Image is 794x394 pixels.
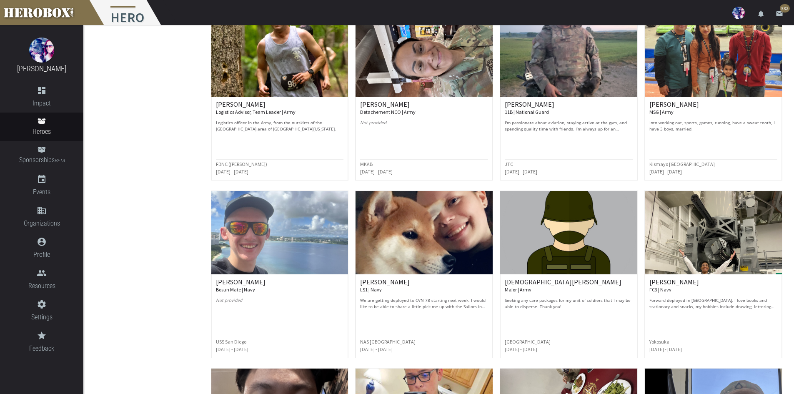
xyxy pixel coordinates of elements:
p: Not provided [216,297,344,310]
small: MKAB [360,161,373,167]
small: Detachement NCO | Army [360,109,416,115]
a: [PERSON_NAME] Bosun Mate | Navy Not provided USS San Diego [DATE] - [DATE] [211,191,349,358]
small: BETA [55,158,65,163]
a: [PERSON_NAME] [17,64,66,73]
a: [PERSON_NAME] MSG | Army Into working out, sports, games, running, have a sweat tooth, I have 3 b... [644,13,782,181]
a: [PERSON_NAME] FC3 | Navy Forward deployed in [GEOGRAPHIC_DATA], I love books and stationary and s... [644,191,782,358]
a: [DEMOGRAPHIC_DATA][PERSON_NAME] Major | Army Seeking any care packages for my unit of soldiers th... [500,191,638,358]
h6: [PERSON_NAME] [360,279,488,293]
a: [PERSON_NAME] 11B | National Guard I'm passionate about aviation, staying active at the gym, and ... [500,13,638,181]
span: 332 [780,4,790,13]
i: notifications [757,10,765,18]
p: Forward deployed in [GEOGRAPHIC_DATA], I love books and stationary and snacks, my hobbies include... [649,297,777,310]
small: Yokosuka [649,339,669,345]
h6: [PERSON_NAME] [216,101,344,115]
small: [DATE] - [DATE] [216,168,248,175]
small: FC3 | Navy [649,286,671,293]
i: email [776,10,783,18]
p: We are getting deployed to CVN 78 starting next week. I would like to be able to share a little p... [360,297,488,310]
small: NAS [GEOGRAPHIC_DATA] [360,339,416,345]
small: JTC [505,161,513,167]
h6: [DEMOGRAPHIC_DATA][PERSON_NAME] [505,279,633,293]
a: [PERSON_NAME] Detachement NCO | Army Not provided MKAB [DATE] - [DATE] [355,13,493,181]
small: USS San Diego [216,339,246,345]
small: 11B | National Guard [505,109,549,115]
h6: [PERSON_NAME] [360,101,488,115]
p: Seeking any care packages for my unit of soldiers that I may be able to disperse. Thank you! [505,297,633,310]
p: I'm passionate about aviation, staying active at the gym, and spending quality time with friends.... [505,120,633,132]
a: [PERSON_NAME] Logistics Advisor, Team Leader | Army Logistics officer in the Army, from the outsk... [211,13,349,181]
small: FBNC ([PERSON_NAME]) [216,161,267,167]
a: [PERSON_NAME] LS1 | Navy We are getting deployed to CVN 78 starting next week. I would like to be... [355,191,493,358]
small: [DATE] - [DATE] [505,346,537,352]
small: [DATE] - [DATE] [649,346,682,352]
small: [DATE] - [DATE] [216,346,248,352]
h6: [PERSON_NAME] [216,279,344,293]
small: [DATE] - [DATE] [505,168,537,175]
small: LS1 | Navy [360,286,382,293]
small: Bosun Mate | Navy [216,286,255,293]
small: Major | Army [505,286,531,293]
h6: [PERSON_NAME] [505,101,633,115]
h6: [PERSON_NAME] [649,101,777,115]
h6: [PERSON_NAME] [649,279,777,293]
small: [DATE] - [DATE] [649,168,682,175]
img: image [29,38,54,63]
p: Into working out, sports, games, running, have a sweat tooth, I have 3 boys, married. [649,120,777,132]
small: Logistics Advisor, Team Leader | Army [216,109,296,115]
img: user-image [732,7,745,19]
small: [DATE] - [DATE] [360,168,393,175]
small: [DATE] - [DATE] [360,346,393,352]
small: Kismayo [GEOGRAPHIC_DATA] [649,161,715,167]
p: Logistics officer in the Army, from the outskirts of the [GEOGRAPHIC_DATA] area of [GEOGRAPHIC_DA... [216,120,344,132]
small: [GEOGRAPHIC_DATA] [505,339,551,345]
p: Not provided [360,120,488,132]
small: MSG | Army [649,109,674,115]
